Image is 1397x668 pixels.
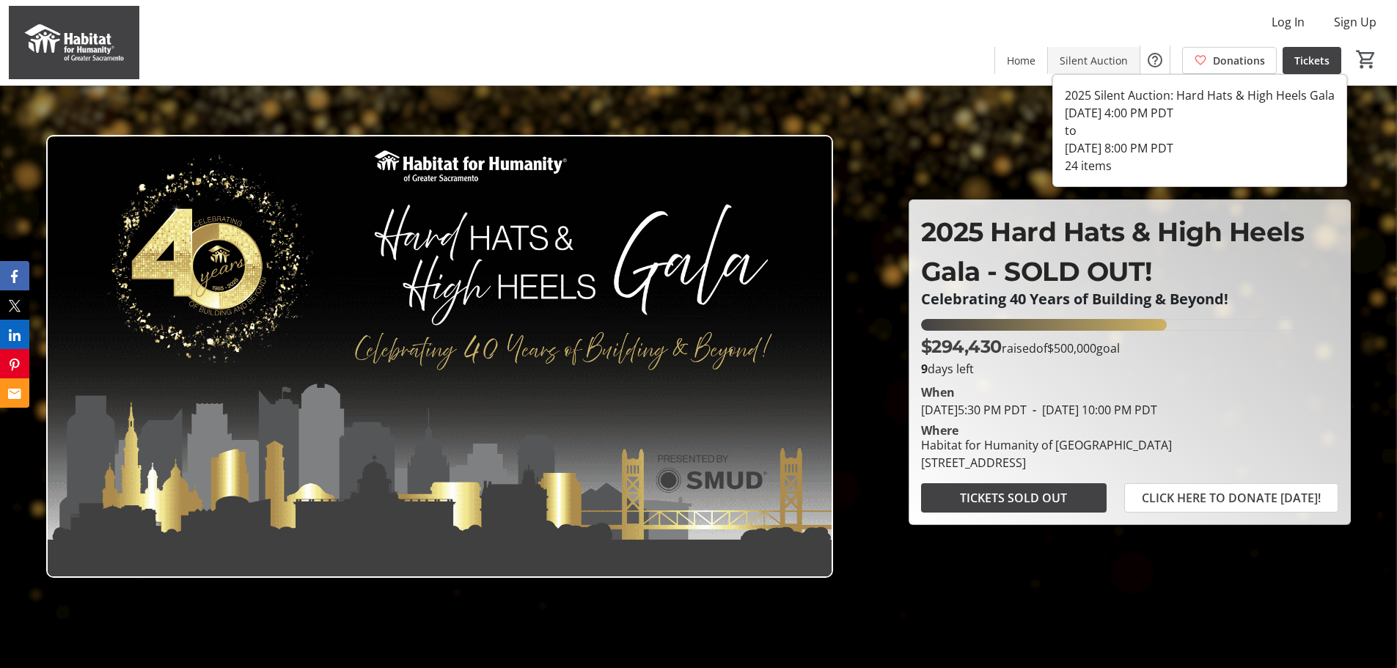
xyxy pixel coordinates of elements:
button: TICKETS SOLD OUT [921,483,1107,513]
a: Donations [1182,47,1277,74]
span: Home [1007,53,1035,68]
span: CLICK HERE TO DONATE [DATE]! [1142,489,1321,507]
img: Campaign CTA Media Photo [46,135,833,578]
span: Log In [1272,13,1305,31]
div: 24 items [1065,157,1335,175]
div: 58.88605600000001% of fundraising goal reached [921,319,1338,331]
div: to [1065,122,1335,139]
div: 2025 Silent Auction: Hard Hats & High Heels Gala [1065,87,1335,104]
a: Silent Auction [1048,47,1140,74]
span: TICKETS SOLD OUT [960,489,1067,507]
button: Help [1140,45,1170,75]
div: [DATE] 8:00 PM PDT [1065,139,1335,157]
span: $294,430 [921,336,1002,357]
p: 2025 Hard Hats & High Heels Gala - SOLD OUT! [921,212,1338,291]
img: Habitat for Humanity of Greater Sacramento's Logo [9,6,139,79]
span: 9 [921,361,928,377]
div: When [921,383,955,401]
button: Sign Up [1322,10,1388,34]
span: $500,000 [1047,340,1096,356]
button: Log In [1260,10,1316,34]
button: Cart [1353,46,1379,73]
p: days left [921,360,1338,378]
div: Habitat for Humanity of [GEOGRAPHIC_DATA] [921,436,1172,454]
span: [DATE] 5:30 PM PDT [921,402,1027,418]
span: Sign Up [1334,13,1376,31]
span: Donations [1213,53,1265,68]
div: [DATE] 4:00 PM PDT [1065,104,1335,122]
span: Tickets [1294,53,1330,68]
button: CLICK HERE TO DONATE [DATE]! [1124,483,1338,513]
span: [DATE] 10:00 PM PDT [1027,402,1157,418]
span: Silent Auction [1060,53,1128,68]
a: Home [995,47,1047,74]
span: - [1027,402,1042,418]
p: Celebrating 40 Years of Building & Beyond! [921,291,1338,307]
div: [STREET_ADDRESS] [921,454,1172,471]
a: Tickets [1283,47,1341,74]
div: Where [921,425,958,436]
p: raised of goal [921,334,1120,360]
